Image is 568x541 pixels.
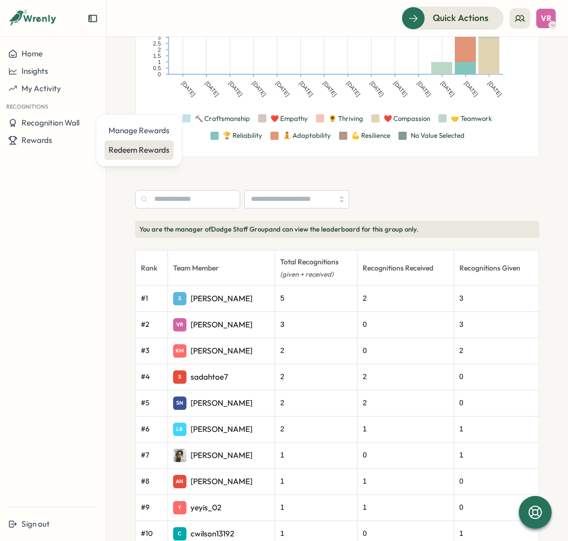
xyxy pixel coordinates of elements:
text: [DATE] [392,80,408,97]
div: 1 [363,476,448,487]
span: Home [22,49,43,58]
td: # 2 [136,312,167,338]
p: You are the manager of Dodge Staff Group and can view the leaderboard for this group only. [135,221,539,238]
div: 2 [280,424,352,435]
div: Redeem Rewards [109,144,170,156]
a: LB[PERSON_NAME] [173,423,269,436]
div: 0 [459,476,534,487]
th: Total Recognitions [275,251,357,285]
td: # 6 [136,417,167,443]
div: 3 [459,319,534,330]
img: Maya Alafnan [173,449,186,462]
div: 0 [459,371,534,383]
span: Recognition Wall [22,118,79,128]
div: 1 [280,502,352,513]
text: [DATE] [463,80,479,97]
div: 1 [459,450,534,461]
p: cwilson13192 [191,528,234,539]
a: Ccwilson13192 [173,527,269,540]
text: 1.5 [153,53,161,59]
th: Recognitions Given [454,251,539,285]
text: 1 [158,59,161,65]
text: [DATE] [298,80,314,97]
text: [DATE] [439,80,455,97]
th: Rank [136,251,167,285]
span: VR [176,321,183,329]
span: Rewards [22,135,52,145]
td: # 8 [136,469,167,495]
text: [DATE] [227,80,243,97]
p: [PERSON_NAME] [191,293,253,304]
span: Sign out [22,519,50,529]
text: 3 [158,34,161,40]
a: Maya Alafnan[PERSON_NAME] [173,449,269,462]
span: My Activity [22,84,61,93]
div: 0 [363,345,448,357]
text: [DATE] [180,80,196,97]
a: Redeem Rewards [104,140,174,160]
a: Manage Rewards [104,121,174,140]
div: 1 [459,424,534,435]
td: # 7 [136,443,167,469]
a: AN[PERSON_NAME] [173,475,269,488]
p: yeyis_02 [191,502,221,513]
span: VR [541,14,552,23]
div: 3 [280,319,352,330]
div: 1 [363,502,448,513]
div: 1 [280,528,352,539]
div: 2 [363,398,448,409]
div: Manage Rewards [109,125,170,136]
th: Team Member [167,251,275,285]
button: Expand sidebar [88,13,98,24]
button: VR [536,9,556,28]
span: SN [176,399,183,407]
text: 2.5 [153,40,161,47]
p: sadahtoe7 [191,371,228,383]
div: 0 [363,528,448,539]
div: 1 [459,528,534,539]
span: KM [176,347,184,355]
span: S [178,373,181,381]
span: Insights [22,66,48,76]
div: 💪 Resilience [351,131,390,140]
text: [DATE] [345,80,361,97]
p: [PERSON_NAME] [191,398,253,409]
span: S [178,295,181,303]
text: 0.5 [153,65,161,71]
div: 2 [363,293,448,304]
a: VR[PERSON_NAME] [173,318,269,331]
div: 1 [280,450,352,461]
p: [PERSON_NAME] [191,476,253,487]
div: 🧘 Adaptability [283,131,331,140]
div: 0 [363,450,448,461]
button: Quick Actions [402,7,503,29]
span: Quick Actions [433,11,489,25]
div: 2 [363,371,448,383]
text: [DATE] [369,80,385,97]
div: 0 [363,319,448,330]
div: 🔨 Craftsmanship [195,114,250,123]
div: 2 [459,345,534,357]
span: C [178,530,181,538]
span: LB [176,425,183,433]
div: 5 [280,293,352,304]
td: # 9 [136,495,167,521]
div: (given + received) [280,270,352,279]
a: S[PERSON_NAME] [173,292,269,305]
a: Yyeyis_02 [173,501,269,514]
span: AN [176,477,183,486]
div: 0 [459,502,534,513]
span: Y [178,504,181,512]
div: ❤️ Compassion [384,114,430,123]
td: # 5 [136,390,167,417]
p: [PERSON_NAME] [191,319,253,330]
div: ❤️ Empathy [270,114,308,123]
div: 2 [280,398,352,409]
div: 1 [363,424,448,435]
text: 2 [158,47,161,53]
div: 0 [459,398,534,409]
th: Recognitions Received [357,251,454,285]
text: [DATE] [416,80,432,97]
div: 1 [280,476,352,487]
div: 🏆 Reliability [223,131,262,140]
